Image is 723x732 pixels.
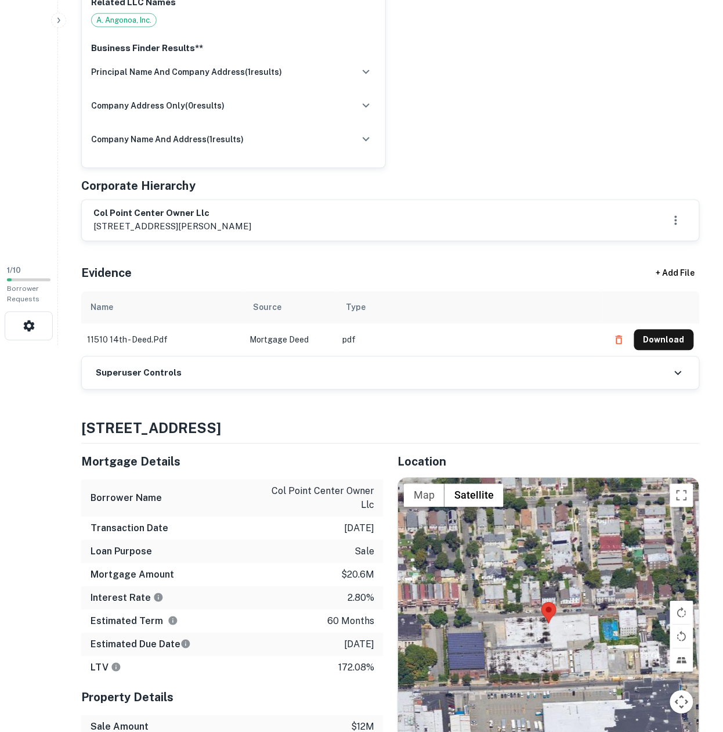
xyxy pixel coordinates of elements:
h6: col point center owner llc [93,207,251,221]
h6: Superuser Controls [96,367,182,380]
button: Download [634,330,694,351]
h5: Corporate Hierarchy [81,178,196,195]
h6: Estimated Term [91,615,178,629]
div: Type [346,301,366,315]
h5: Location [397,453,700,471]
p: 172.08% [338,661,374,675]
h6: Interest Rate [91,592,164,605]
span: Borrower Requests [7,285,39,304]
th: Source [244,291,337,324]
button: Show street map [404,484,444,507]
p: [DATE] [344,638,374,652]
button: Toggle fullscreen view [670,484,693,507]
h6: Estimated Due Date [91,638,191,652]
button: Rotate map counterclockwise [670,625,693,648]
h6: principal name and company address ( 1 results) [91,66,282,78]
svg: The interest rates displayed on the website are for informational purposes only and may be report... [153,593,164,603]
h6: Loan Purpose [91,545,152,559]
h6: company address only ( 0 results) [91,99,225,112]
svg: LTVs displayed on the website are for informational purposes only and may be reported incorrectly... [111,662,121,673]
iframe: Chat Widget [665,639,723,695]
p: sale [355,545,374,559]
button: Delete file [609,331,630,349]
p: [STREET_ADDRESS][PERSON_NAME] [93,220,251,234]
p: [DATE] [344,522,374,536]
button: Rotate map clockwise [670,601,693,625]
p: 60 months [327,615,374,629]
p: $20.6m [341,568,374,582]
h5: Property Details [81,689,384,706]
button: Show satellite imagery [444,484,504,507]
svg: Estimate is based on a standard schedule for this type of loan. [180,639,191,650]
div: + Add File [635,264,716,284]
span: A. Angonoa, Inc. [92,15,156,26]
p: 2.80% [348,592,374,605]
div: scrollable content [81,291,700,356]
svg: Term is based on a standard schedule for this type of loan. [168,616,178,626]
h5: Mortgage Details [81,453,384,471]
td: Mortgage Deed [244,324,337,356]
h6: Borrower Name [91,492,162,506]
td: pdf [337,324,603,356]
div: Source [253,301,281,315]
p: Business Finder Results** [91,41,376,55]
h6: Mortgage Amount [91,568,174,582]
h6: LTV [91,661,121,675]
h6: Transaction Date [91,522,168,536]
th: Type [337,291,603,324]
h5: Evidence [81,265,132,282]
p: col point center owner llc [270,485,374,513]
button: Map camera controls [670,691,693,714]
th: Name [81,291,244,324]
h6: company name and address ( 1 results) [91,133,244,146]
div: Name [91,301,113,315]
td: 11510 14th - deed.pdf [81,324,244,356]
h4: [STREET_ADDRESS] [81,418,700,439]
span: 1 / 10 [7,266,21,275]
